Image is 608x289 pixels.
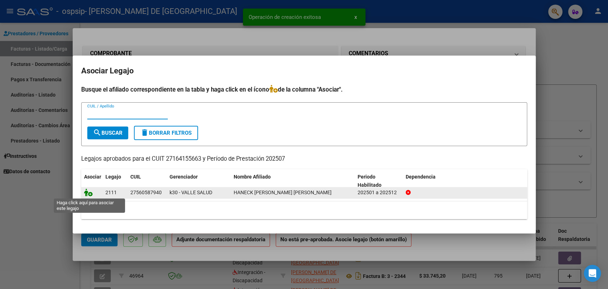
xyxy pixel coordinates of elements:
[170,190,212,195] span: k30 - VALLE SALUD
[84,174,101,180] span: Asociar
[234,174,271,180] span: Nombre Afiliado
[170,174,198,180] span: Gerenciador
[130,189,162,197] div: 27560587940
[134,126,198,140] button: Borrar Filtros
[355,169,403,193] datatable-header-cell: Periodo Habilitado
[130,174,141,180] span: CUIL
[81,85,527,94] h4: Busque el afiliado correspondiente en la tabla y haga click en el ícono de la columna "Asociar".
[140,128,149,137] mat-icon: delete
[403,169,527,193] datatable-header-cell: Dependencia
[358,174,381,188] span: Periodo Habilitado
[81,155,527,164] p: Legajos aprobados para el CUIT 27164155663 y Período de Prestación 202507
[81,64,527,78] h2: Asociar Legajo
[93,130,123,136] span: Buscar
[234,190,332,195] span: HANECK CIARA MARIA
[140,130,192,136] span: Borrar Filtros
[167,169,231,193] datatable-header-cell: Gerenciador
[358,189,400,197] div: 202501 a 202512
[584,265,601,282] div: Open Intercom Messenger
[105,174,121,180] span: Legajo
[406,174,436,180] span: Dependencia
[128,169,167,193] datatable-header-cell: CUIL
[81,169,103,193] datatable-header-cell: Asociar
[81,201,527,219] div: 1 registros
[93,128,102,137] mat-icon: search
[103,169,128,193] datatable-header-cell: Legajo
[87,127,128,139] button: Buscar
[231,169,355,193] datatable-header-cell: Nombre Afiliado
[105,190,117,195] span: 2111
